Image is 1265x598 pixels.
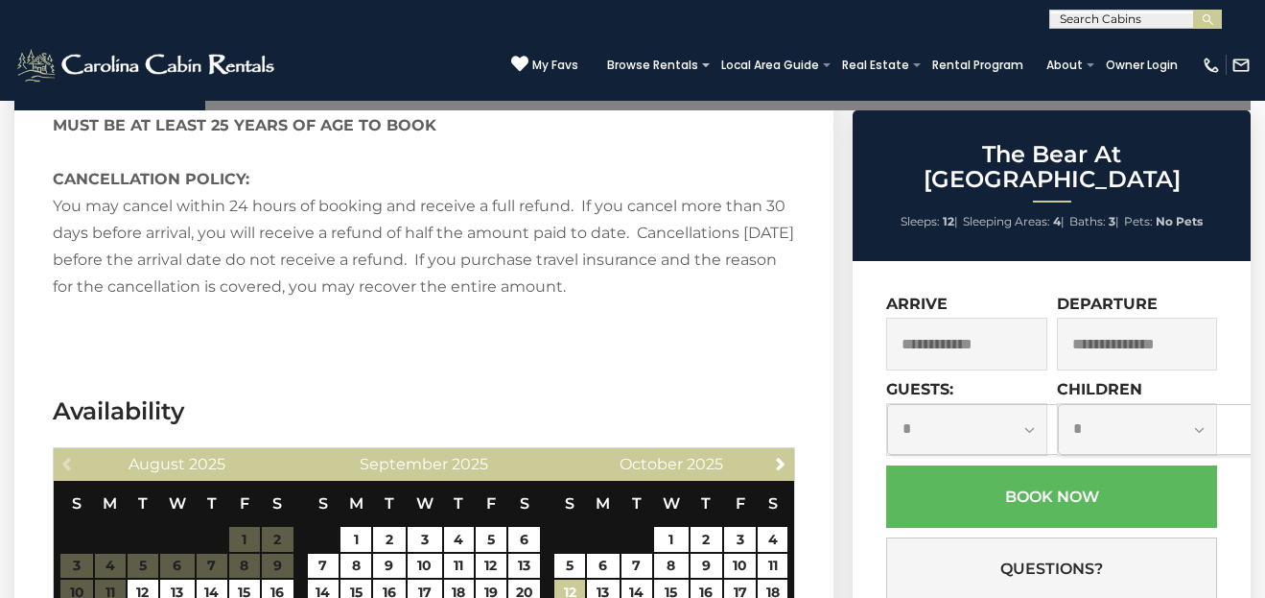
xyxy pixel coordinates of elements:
strong: No Pets [1156,214,1203,228]
span: Saturday [768,494,778,513]
a: 10 [724,554,756,579]
span: Monday [103,494,117,513]
a: Browse Rentals [597,52,708,79]
label: Arrive [886,295,948,313]
span: Wednesday [169,494,186,513]
li: | [1069,209,1119,234]
a: 1 [340,527,371,552]
a: Real Estate [832,52,919,79]
a: 11 [758,554,787,579]
a: Next [768,451,792,475]
span: September [360,455,448,473]
label: Departure [1057,295,1158,313]
span: Thursday [701,494,711,513]
a: 3 [724,527,756,552]
li: | [963,209,1065,234]
span: Saturday [272,494,282,513]
a: 13 [508,554,541,579]
span: Pets: [1124,214,1153,228]
span: Thursday [207,494,217,513]
span: 2025 [452,455,488,473]
span: August [129,455,185,473]
a: 2 [373,527,406,552]
a: 6 [587,554,619,579]
img: mail-regular-white.png [1231,56,1251,75]
span: Sunday [565,494,574,513]
span: Monday [349,494,363,513]
strong: 12 [943,214,954,228]
label: Guests: [886,380,953,398]
a: 2 [691,527,722,552]
li: | [901,209,958,234]
span: Baths: [1069,214,1106,228]
span: Sunday [318,494,328,513]
a: 11 [444,554,474,579]
label: Children [1057,380,1142,398]
a: 9 [691,554,722,579]
span: 2025 [687,455,723,473]
a: 7 [621,554,652,579]
a: 1 [654,527,689,552]
a: 10 [408,554,442,579]
a: 8 [654,554,689,579]
h2: The Bear At [GEOGRAPHIC_DATA] [857,142,1246,193]
span: Monday [596,494,610,513]
span: Next [773,456,788,471]
a: Local Area Guide [712,52,829,79]
span: Friday [240,494,249,513]
a: 4 [758,527,787,552]
span: Sleeps: [901,214,940,228]
img: phone-regular-white.png [1202,56,1221,75]
a: 5 [554,554,585,579]
a: My Favs [511,55,578,75]
a: 3 [408,527,442,552]
strong: 4 [1053,214,1061,228]
a: 6 [508,527,541,552]
a: Owner Login [1096,52,1187,79]
span: Wednesday [663,494,680,513]
a: 5 [476,527,506,552]
span: Saturday [520,494,529,513]
span: My Favs [532,57,578,74]
span: Sleeping Areas: [963,214,1050,228]
a: 4 [444,527,474,552]
span: 2025 [189,455,225,473]
a: 7 [308,554,339,579]
strong: 3 [1109,214,1115,228]
h3: Availability [53,395,795,428]
span: Tuesday [385,494,394,513]
span: Wednesday [416,494,433,513]
span: Sunday [72,494,82,513]
span: Friday [736,494,745,513]
a: About [1037,52,1092,79]
span: October [620,455,683,473]
button: Book Now [886,466,1217,528]
span: Tuesday [138,494,148,513]
span: Thursday [454,494,463,513]
a: 12 [476,554,506,579]
strong: MUST BE AT LEAST 25 YEARS OF AGE TO BOOK CANCELLATION POLICY: [53,116,436,188]
img: White-1-2.png [14,46,280,84]
span: Friday [486,494,496,513]
span: Tuesday [632,494,642,513]
a: Rental Program [923,52,1033,79]
a: 8 [340,554,371,579]
a: 9 [373,554,406,579]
